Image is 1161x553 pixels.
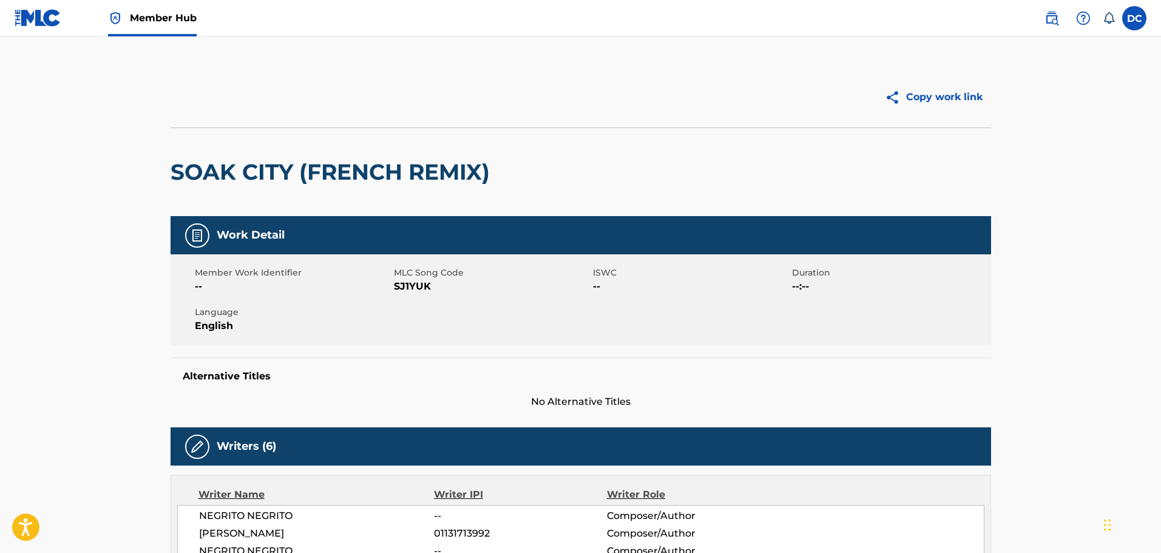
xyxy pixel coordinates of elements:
[434,487,607,502] div: Writer IPI
[171,158,496,186] h2: SOAK CITY (FRENCH REMIX)
[876,82,991,112] button: Copy work link
[607,509,764,523] span: Composer/Author
[394,266,590,279] span: MLC Song Code
[130,11,197,25] span: Member Hub
[1076,11,1091,25] img: help
[792,266,988,279] span: Duration
[593,266,789,279] span: ISWC
[217,228,285,242] h5: Work Detail
[1103,12,1115,24] div: Notifications
[195,319,391,333] span: English
[195,266,391,279] span: Member Work Identifier
[199,509,435,523] span: NEGRITO NEGRITO
[195,279,391,294] span: --
[434,509,606,523] span: --
[394,279,590,294] span: SJ1YUK
[434,526,606,541] span: 01131713992
[607,526,764,541] span: Composer/Author
[217,439,276,453] h5: Writers (6)
[1040,6,1064,30] a: Public Search
[1122,6,1146,30] div: User Menu
[792,279,988,294] span: --:--
[607,487,764,502] div: Writer Role
[1104,507,1111,543] div: Drag
[593,279,789,294] span: --
[108,11,123,25] img: Top Rightsholder
[885,90,906,105] img: Copy work link
[1044,11,1059,25] img: search
[171,395,991,409] span: No Alternative Titles
[198,487,435,502] div: Writer Name
[1100,495,1161,553] iframe: Chat Widget
[195,306,391,319] span: Language
[190,439,205,454] img: Writers
[199,526,435,541] span: [PERSON_NAME]
[1071,6,1095,30] div: Help
[1127,364,1161,461] iframe: Resource Center
[190,228,205,243] img: Work Detail
[183,370,979,382] h5: Alternative Titles
[15,9,61,27] img: MLC Logo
